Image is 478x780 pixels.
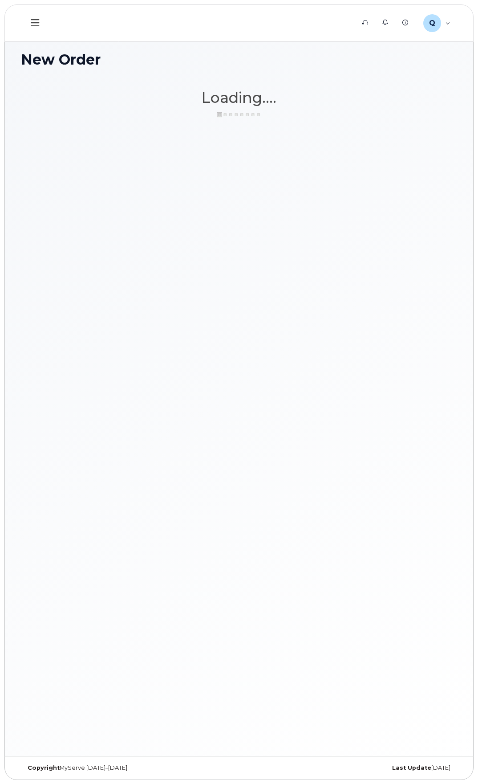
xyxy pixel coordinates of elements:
[217,111,261,118] img: ajax-loader-3a6953c30dc77f0bf724df975f13086db4f4c1262e45940f03d1251963f1bf2e.gif
[21,52,457,67] h1: New Order
[28,764,60,771] strong: Copyright
[21,764,239,772] div: MyServe [DATE]–[DATE]
[392,764,431,771] strong: Last Update
[239,764,457,772] div: [DATE]
[21,90,457,106] h1: Loading....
